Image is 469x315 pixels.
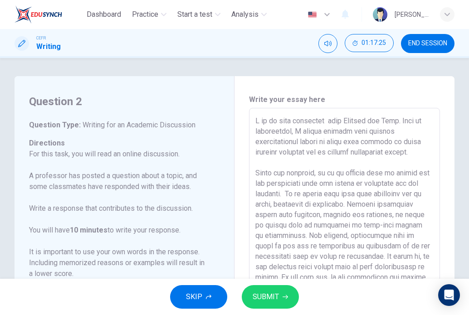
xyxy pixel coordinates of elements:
span: Dashboard [87,9,121,20]
h1: Writing [36,41,61,52]
span: Analysis [231,9,259,20]
span: Writing for an Academic Discussion [81,121,195,129]
span: 01:17:25 [362,39,386,47]
button: 01:17:25 [345,34,394,52]
h4: Question 2 [29,94,209,109]
span: Practice [132,9,158,20]
h6: Write your essay here [249,94,440,105]
img: EduSynch logo [15,5,62,24]
button: Start a test [174,6,224,23]
img: en [307,11,318,18]
p: For this task, you will read an online discussion. A professor has posted a question about a topi... [29,149,209,279]
button: Analysis [228,6,270,23]
h6: Question Type : [29,120,209,131]
button: SUBMIT [242,285,299,309]
a: EduSynch logo [15,5,83,24]
span: CEFR [36,35,46,41]
div: [PERSON_NAME] [395,9,429,20]
span: Start a test [177,9,212,20]
span: SUBMIT [253,291,279,303]
button: END SESSION [401,34,454,53]
button: SKIP [170,285,227,309]
div: Hide [345,34,394,53]
span: END SESSION [408,40,447,47]
button: Dashboard [83,6,125,23]
div: Open Intercom Messenger [438,284,460,306]
span: SKIP [186,291,202,303]
b: 10 minutes [70,226,107,234]
img: Profile picture [373,7,387,22]
h6: Directions [29,138,209,290]
div: Mute [318,34,337,53]
button: Practice [128,6,170,23]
